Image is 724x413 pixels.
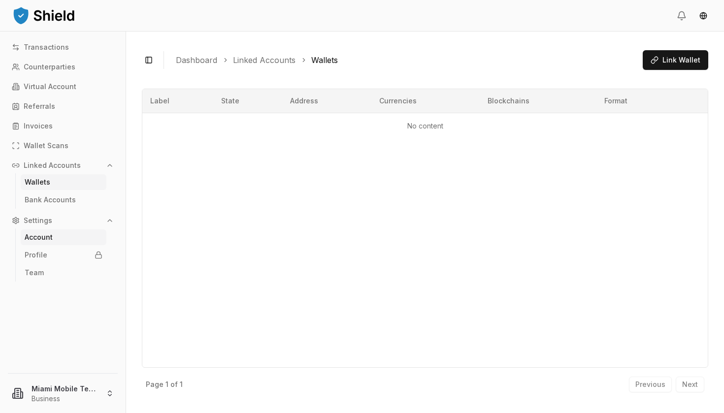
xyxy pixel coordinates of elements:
th: Format [596,89,676,113]
button: Link Wallet [643,50,708,70]
nav: breadcrumb [176,54,635,66]
a: Wallets [311,54,338,66]
th: Currencies [371,89,479,113]
button: Linked Accounts [8,158,118,173]
p: Invoices [24,123,53,129]
th: Blockchains [480,89,597,113]
button: Settings [8,213,118,228]
th: Address [282,89,371,113]
p: Bank Accounts [25,196,76,203]
a: Wallet Scans [8,138,118,154]
p: Transactions [24,44,69,51]
a: Wallets [21,174,106,190]
a: Transactions [8,39,118,55]
a: Referrals [8,98,118,114]
p: Linked Accounts [24,162,81,169]
a: Invoices [8,118,118,134]
span: Link Wallet [662,55,700,65]
p: 1 [165,381,168,388]
button: Miami Mobile TechnologyBusiness [4,378,122,409]
p: Account [25,234,53,241]
p: Miami Mobile Technology [32,383,98,394]
p: 1 [180,381,183,388]
p: of [170,381,178,388]
th: Label [142,89,213,113]
a: Profile [21,247,106,263]
p: Page [146,381,164,388]
p: Team [25,269,44,276]
th: State [213,89,282,113]
p: Virtual Account [24,83,76,90]
p: Wallets [25,179,50,186]
img: ShieldPay Logo [12,5,76,25]
p: Settings [24,217,52,224]
p: Profile [25,252,47,258]
a: Linked Accounts [233,54,296,66]
a: Virtual Account [8,79,118,95]
p: Wallet Scans [24,142,68,149]
a: Bank Accounts [21,192,106,208]
a: Counterparties [8,59,118,75]
p: Counterparties [24,64,75,70]
p: Business [32,394,98,404]
p: No content [150,121,700,131]
a: Dashboard [176,54,217,66]
p: Referrals [24,103,55,110]
a: Team [21,265,106,281]
a: Account [21,229,106,245]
